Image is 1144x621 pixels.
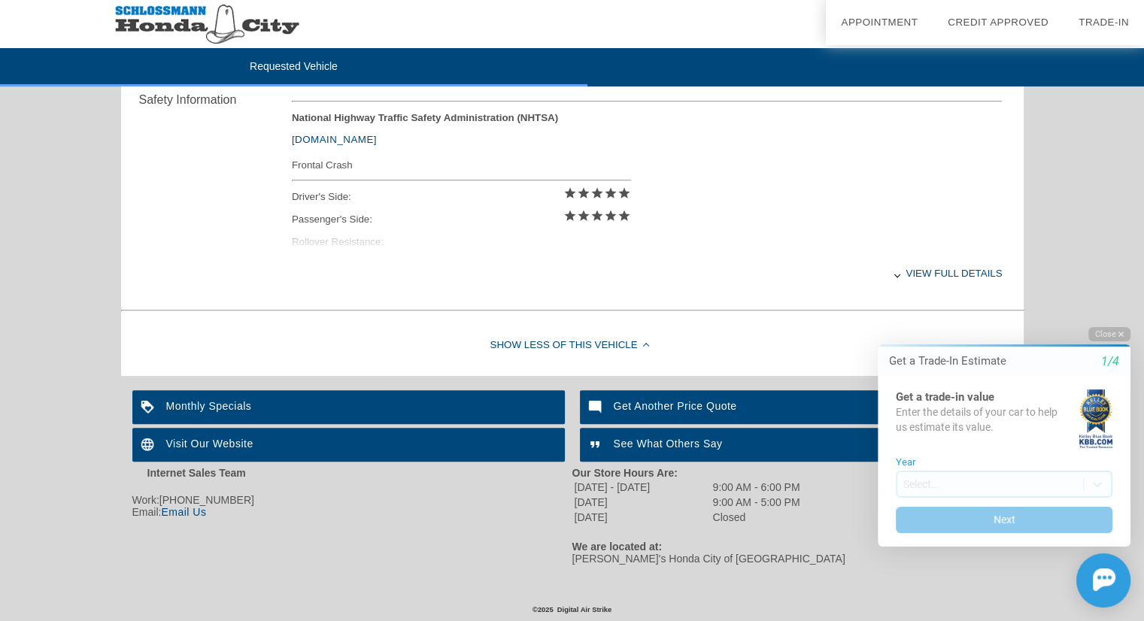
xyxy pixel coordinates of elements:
div: Safety Information [139,91,292,109]
i: star [590,186,604,200]
div: Show Less of this Vehicle [121,316,1024,376]
a: See What Others Say [580,428,1012,462]
a: Credit Approved [948,17,1048,28]
i: star [563,209,577,223]
span: [PHONE_NUMBER] [159,494,254,506]
td: [DATE] [574,495,711,509]
i: star [604,186,618,200]
td: [DATE] - [DATE] [574,480,711,494]
a: [DOMAIN_NAME] [292,134,377,145]
strong: National Highway Traffic Safety Administration (NHTSA) [292,112,558,123]
img: ic_mode_comment_white_24dp_2x.png [580,390,614,424]
div: Frontal Crash [292,156,631,174]
img: ic_language_white_24dp_2x.png [132,428,166,462]
i: star [577,209,590,223]
strong: Internet Sales Team [147,467,246,479]
strong: We are located at: [572,541,663,553]
i: star [577,186,590,200]
i: star [618,209,631,223]
iframe: Chat Assistance [846,314,1144,621]
div: Email: [132,506,572,518]
i: star [590,209,604,223]
strong: Our Store Hours Are: [572,467,678,479]
td: [DATE] [574,510,711,524]
td: 9:00 AM - 6:00 PM [712,480,801,494]
div: View full details [292,255,1003,292]
i: star [563,186,577,200]
a: Get Another Price Quote [580,390,1012,424]
a: Appointment [841,17,918,28]
div: Work: [132,494,572,506]
a: Visit Our Website [132,428,565,462]
img: ic_format_quote_white_24dp_2x.png [580,428,614,462]
i: star [604,209,618,223]
a: Email Us [161,506,206,518]
td: 9:00 AM - 5:00 PM [712,495,801,509]
div: Passenger's Side: [292,208,631,231]
img: ic_loyalty_white_24dp_2x.png [132,390,166,424]
i: star [618,186,631,200]
img: ats [4,580,5,580]
a: Trade-In [1079,17,1129,28]
a: Monthly Specials [132,390,565,424]
div: [PERSON_NAME]'s Honda City of [GEOGRAPHIC_DATA] [572,553,1012,565]
td: Closed [712,510,801,524]
div: Driver's Side: [292,186,631,208]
